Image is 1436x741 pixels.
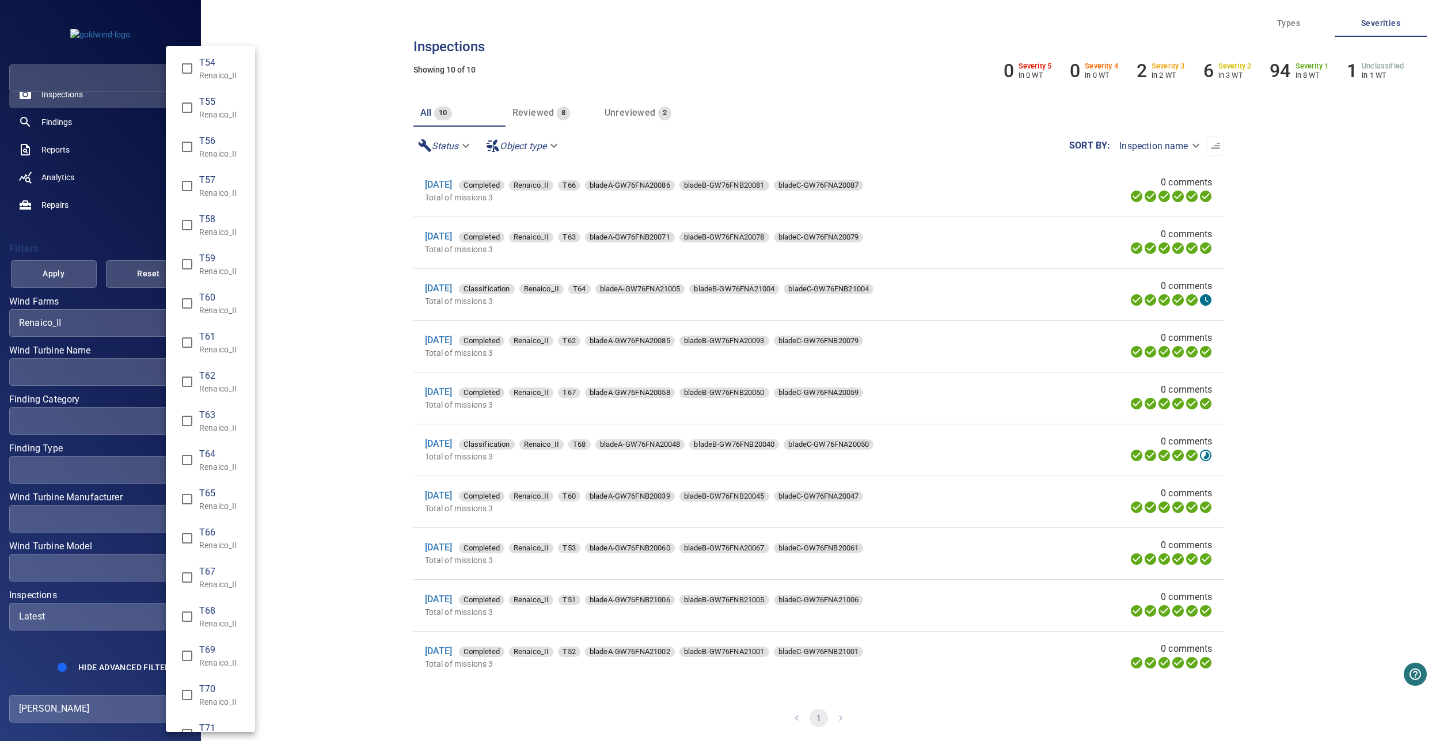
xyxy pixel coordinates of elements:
span: T56 [199,134,246,148]
span: T59 / Renaico_II T59 / Renaico_II [175,252,199,276]
span: T66 [199,526,246,539]
div: T63 / Renaico_II T63 / Renaico_II [199,408,246,434]
p: Renaico_II [199,226,246,238]
span: T58 / Renaico_II T58 / Renaico_II [175,213,199,237]
div: T65 / Renaico_II T65 / Renaico_II [199,487,246,512]
span: T66 / Renaico_II T66 / Renaico_II [175,526,199,550]
span: T54 [199,56,246,70]
span: T63 / Renaico_II T63 / Renaico_II [175,409,199,433]
span: T65 / Renaico_II T65 / Renaico_II [175,487,199,511]
span: T70 [199,682,246,696]
span: T56 / Renaico_II T56 / Renaico_II [175,135,199,159]
div: T56 / Renaico_II T56 / Renaico_II [199,134,246,159]
span: T60 [199,291,246,305]
span: T62 [199,369,246,383]
div: T60 / Renaico_II T60 / Renaico_II [199,291,246,316]
span: T57 [199,173,246,187]
div: T68 / Renaico_II T68 / Renaico_II [199,604,246,629]
div: T62 / Renaico_II T62 / Renaico_II [199,369,246,394]
div: T57 / Renaico_II T57 / Renaico_II [199,173,246,199]
span: T55 / Renaico_II T55 / Renaico_II [175,96,199,120]
p: Renaico_II [199,696,246,708]
span: T67 / Renaico_II T67 / Renaico_II [175,565,199,590]
div: T55 / Renaico_II T55 / Renaico_II [199,95,246,120]
div: T67 / Renaico_II T67 / Renaico_II [199,565,246,590]
p: Renaico_II [199,579,246,590]
div: T59 / Renaico_II T59 / Renaico_II [199,252,246,277]
p: Renaico_II [199,657,246,668]
p: Renaico_II [199,265,246,277]
p: Renaico_II [199,618,246,629]
span: T68 [199,604,246,618]
span: T69 / Renaico_II T69 / Renaico_II [175,644,199,668]
span: T65 [199,487,246,500]
div: T70 / Renaico_II T70 / Renaico_II [199,682,246,708]
span: T60 / Renaico_II T60 / Renaico_II [175,291,199,316]
span: T58 [199,212,246,226]
p: Renaico_II [199,461,246,473]
p: Renaico_II [199,383,246,394]
span: T70 / Renaico_II T70 / Renaico_II [175,683,199,707]
span: T61 / Renaico_II T61 / Renaico_II [175,330,199,355]
span: T69 [199,643,246,657]
span: T61 [199,330,246,344]
div: Wind Turbine Name [9,358,191,386]
span: T57 / Renaico_II T57 / Renaico_II [175,174,199,198]
span: T62 / Renaico_II T62 / Renaico_II [175,370,199,394]
div: T69 / Renaico_II T69 / Renaico_II [199,643,246,668]
p: Renaico_II [199,109,246,120]
span: T59 [199,252,246,265]
p: Renaico_II [199,187,246,199]
p: Renaico_II [199,500,246,512]
p: Renaico_II [199,422,246,434]
p: Renaico_II [199,148,246,159]
span: T67 [199,565,246,579]
p: Renaico_II [199,344,246,355]
div: T64 / Renaico_II T64 / Renaico_II [199,447,246,473]
div: T61 / Renaico_II T61 / Renaico_II [199,330,246,355]
p: Renaico_II [199,539,246,551]
span: T68 / Renaico_II T68 / Renaico_II [175,605,199,629]
p: Renaico_II [199,70,246,81]
div: T58 / Renaico_II T58 / Renaico_II [199,212,246,238]
span: T55 [199,95,246,109]
span: T64 [199,447,246,461]
div: T66 / Renaico_II T66 / Renaico_II [199,526,246,551]
span: T63 [199,408,246,422]
span: T64 / Renaico_II T64 / Renaico_II [175,448,199,472]
span: T54 / Renaico_II T54 / Renaico_II [175,56,199,81]
div: T54 / Renaico_II T54 / Renaico_II [199,56,246,81]
p: Renaico_II [199,305,246,316]
span: T71 [199,721,246,735]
